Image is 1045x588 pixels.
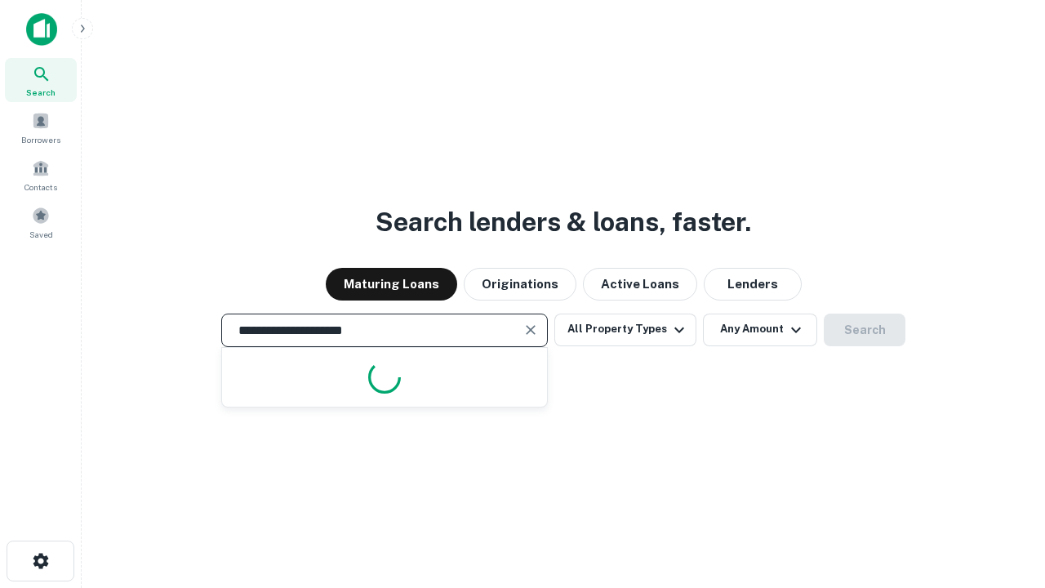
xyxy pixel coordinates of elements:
[583,268,697,301] button: Active Loans
[26,13,57,46] img: capitalize-icon.png
[5,105,77,149] a: Borrowers
[464,268,576,301] button: Originations
[29,228,53,241] span: Saved
[554,314,696,346] button: All Property Types
[963,457,1045,536] iframe: Chat Widget
[5,200,77,244] a: Saved
[5,58,77,102] a: Search
[26,86,56,99] span: Search
[703,314,817,346] button: Any Amount
[326,268,457,301] button: Maturing Loans
[519,318,542,341] button: Clear
[21,133,60,146] span: Borrowers
[704,268,802,301] button: Lenders
[24,180,57,194] span: Contacts
[376,203,751,242] h3: Search lenders & loans, faster.
[5,153,77,197] a: Contacts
